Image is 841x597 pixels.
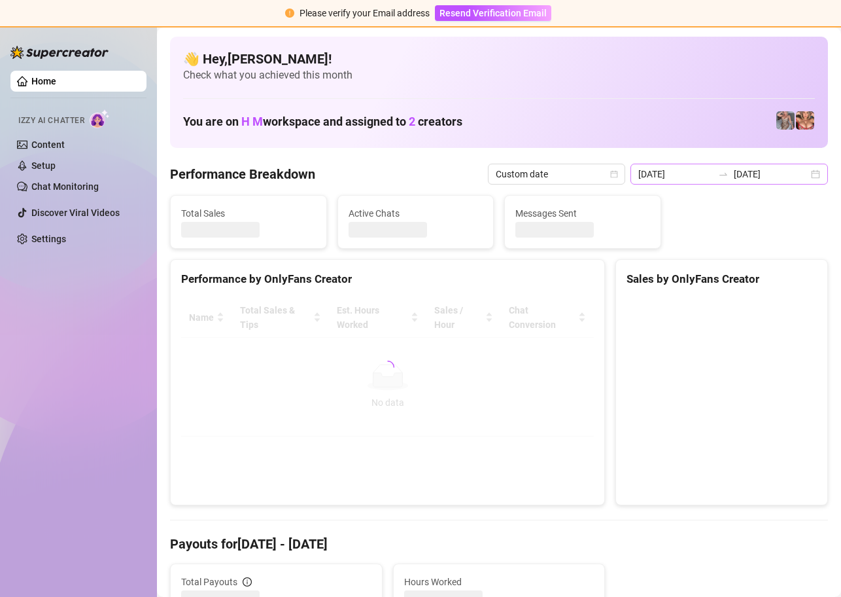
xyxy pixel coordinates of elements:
[349,206,483,221] span: Active Chats
[626,270,817,288] div: Sales by OnlyFans Creator
[496,164,617,184] span: Custom date
[241,115,263,128] span: H M
[183,50,815,68] h4: 👋 Hey, [PERSON_NAME] !
[515,206,650,221] span: Messages Sent
[170,165,315,183] h4: Performance Breakdown
[31,139,65,150] a: Content
[409,115,415,128] span: 2
[181,270,594,288] div: Performance by OnlyFans Creator
[776,111,795,130] img: pennylondonvip
[181,575,237,589] span: Total Payouts
[718,169,729,179] span: to
[31,208,120,218] a: Discover Viral Videos
[718,169,729,179] span: swap-right
[18,115,84,127] span: Izzy AI Chatter
[404,575,594,589] span: Hours Worked
[31,234,66,244] a: Settings
[183,115,462,129] h1: You are on workspace and assigned to creators
[181,206,316,221] span: Total Sales
[31,181,99,192] a: Chat Monitoring
[31,76,56,86] a: Home
[10,46,109,59] img: logo-BBDzfeDw.svg
[435,5,551,21] button: Resend Verification Email
[243,577,252,587] span: info-circle
[439,8,547,18] span: Resend Verification Email
[796,111,814,130] img: pennylondon
[90,109,110,128] img: AI Chatter
[638,167,713,181] input: Start date
[734,167,808,181] input: End date
[183,68,815,82] span: Check what you achieved this month
[31,160,56,171] a: Setup
[300,6,430,20] div: Please verify your Email address
[285,9,294,18] span: exclamation-circle
[380,359,396,375] span: loading
[170,535,828,553] h4: Payouts for [DATE] - [DATE]
[610,170,618,178] span: calendar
